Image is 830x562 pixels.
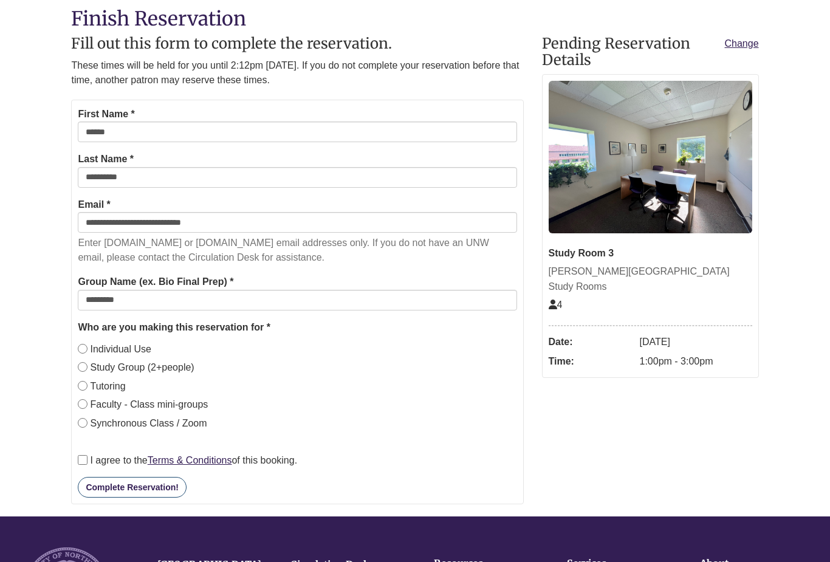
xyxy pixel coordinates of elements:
[78,341,151,357] label: Individual Use
[78,416,207,431] label: Synchronous Class / Zoom
[78,197,110,213] label: Email *
[78,455,87,465] input: I agree to theTerms & Conditionsof this booking.
[78,453,297,468] label: I agree to the of this booking.
[78,151,134,167] label: Last Name *
[78,360,194,375] label: Study Group (2+people)
[71,36,523,52] h2: Fill out this form to complete the reservation.
[71,9,758,30] h1: Finish Reservation
[78,381,87,391] input: Tutoring
[725,36,759,52] a: Change
[78,399,87,409] input: Faculty - Class mini-groups
[78,418,87,428] input: Synchronous Class / Zoom
[78,477,186,498] button: Complete Reservation!
[78,236,516,265] p: Enter [DOMAIN_NAME] or [DOMAIN_NAME] email addresses only. If you do not have an UNW email, pleas...
[549,332,634,352] dt: Date:
[640,332,752,352] dd: [DATE]
[78,344,87,354] input: Individual Use
[549,245,752,261] div: Study Room 3
[78,274,233,290] label: Group Name (ex. Bio Final Prep) *
[78,106,134,122] label: First Name *
[78,379,125,394] label: Tutoring
[78,320,516,335] legend: Who are you making this reservation for *
[71,58,523,87] p: These times will be held for you until 2:12pm [DATE]. If you do not complete your reservation bef...
[542,36,759,68] h2: Pending Reservation Details
[78,362,87,372] input: Study Group (2+people)
[71,9,758,510] div: Booking details
[549,352,634,371] dt: Time:
[549,300,563,310] span: The capacity of this space
[549,81,752,233] img: Study Room 3
[549,264,752,295] div: [PERSON_NAME][GEOGRAPHIC_DATA] Study Rooms
[640,352,752,371] dd: 1:00pm - 3:00pm
[78,397,208,413] label: Faculty - Class mini-groups
[148,455,232,465] a: Terms & Conditions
